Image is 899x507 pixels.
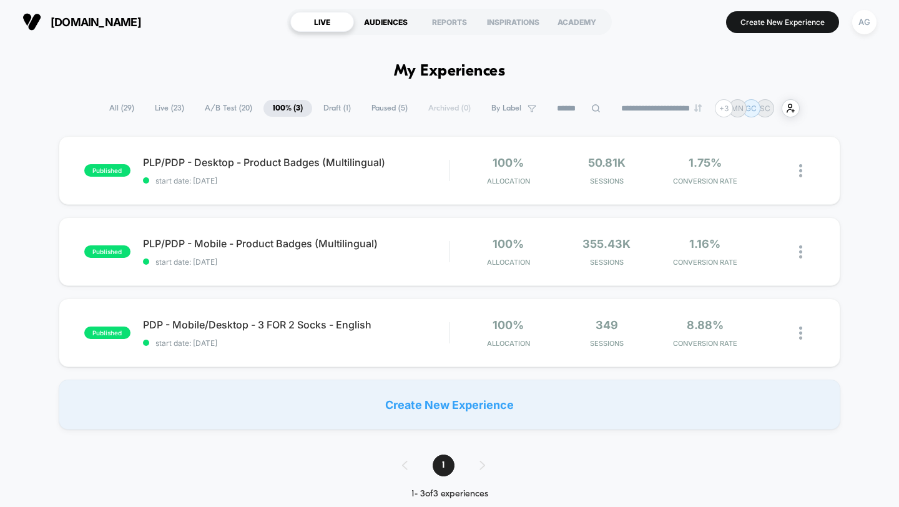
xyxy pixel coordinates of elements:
[689,156,722,169] span: 1.75%
[362,100,417,117] span: Paused ( 5 )
[84,164,130,177] span: published
[354,12,418,32] div: AUDIENCES
[487,339,530,348] span: Allocation
[143,237,449,250] span: PLP/PDP - Mobile - Product Badges (Multilingual)
[687,318,724,332] span: 8.88%
[22,12,41,31] img: Visually logo
[491,104,521,113] span: By Label
[582,237,631,250] span: 355.43k
[481,12,545,32] div: INSPIRATIONS
[143,257,449,267] span: start date: [DATE]
[19,12,145,32] button: [DOMAIN_NAME]
[561,258,652,267] span: Sessions
[799,245,802,258] img: close
[760,104,770,113] p: SC
[745,104,757,113] p: GC
[596,318,618,332] span: 349
[145,100,194,117] span: Live ( 23 )
[659,177,751,185] span: CONVERSION RATE
[100,100,144,117] span: All ( 29 )
[799,164,802,177] img: close
[314,100,360,117] span: Draft ( 1 )
[487,177,530,185] span: Allocation
[59,380,841,430] div: Create New Experience
[799,327,802,340] img: close
[659,258,751,267] span: CONVERSION RATE
[143,318,449,331] span: PDP - Mobile/Desktop - 3 FOR 2 Socks - English
[487,258,530,267] span: Allocation
[848,9,880,35] button: AG
[84,327,130,339] span: published
[493,156,524,169] span: 100%
[143,156,449,169] span: PLP/PDP - Desktop - Product Badges (Multilingual)
[433,455,454,476] span: 1
[418,12,481,32] div: REPORTS
[852,10,877,34] div: AG
[394,62,506,81] h1: My Experiences
[689,237,720,250] span: 1.16%
[493,237,524,250] span: 100%
[143,338,449,348] span: start date: [DATE]
[726,11,839,33] button: Create New Experience
[84,245,130,258] span: published
[51,16,141,29] span: [DOMAIN_NAME]
[195,100,262,117] span: A/B Test ( 20 )
[731,104,744,113] p: MN
[694,104,702,112] img: end
[715,99,733,117] div: + 3
[561,339,652,348] span: Sessions
[263,100,312,117] span: 100% ( 3 )
[561,177,652,185] span: Sessions
[290,12,354,32] div: LIVE
[659,339,751,348] span: CONVERSION RATE
[390,489,510,500] div: 1 - 3 of 3 experiences
[143,176,449,185] span: start date: [DATE]
[588,156,626,169] span: 50.81k
[493,318,524,332] span: 100%
[545,12,609,32] div: ACADEMY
